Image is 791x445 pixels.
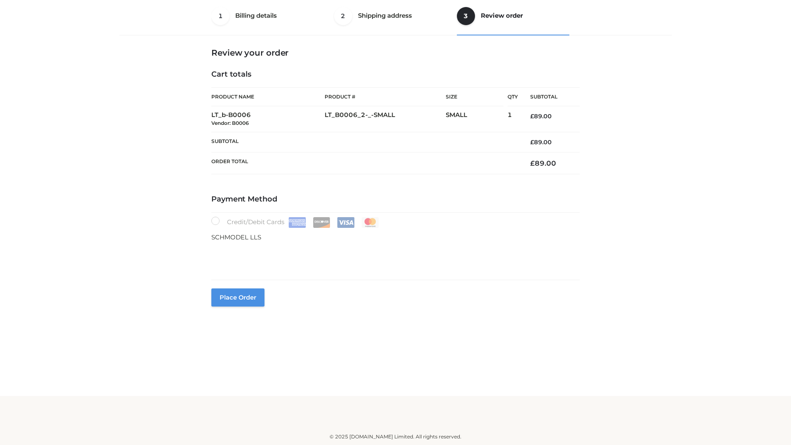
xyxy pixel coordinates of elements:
[361,217,379,228] img: Mastercard
[313,217,330,228] img: Discover
[337,217,355,228] img: Visa
[530,159,535,167] span: £
[211,217,380,228] label: Credit/Debit Cards
[211,120,249,126] small: Vendor: B0006
[325,87,446,106] th: Product #
[211,288,264,307] button: Place order
[530,138,552,146] bdi: 89.00
[288,217,306,228] img: Amex
[508,87,518,106] th: Qty
[211,106,325,132] td: LT_b-B0006
[211,195,580,204] h4: Payment Method
[530,138,534,146] span: £
[211,48,580,58] h3: Review your order
[122,433,669,441] div: © 2025 [DOMAIN_NAME] Limited. All rights reserved.
[446,106,508,132] td: SMALL
[211,132,518,152] th: Subtotal
[530,112,552,120] bdi: 89.00
[211,70,580,79] h4: Cart totals
[211,232,580,243] p: SCHMODEL LLS
[446,88,503,106] th: Size
[211,152,518,174] th: Order Total
[211,87,325,106] th: Product Name
[530,112,534,120] span: £
[325,106,446,132] td: LT_B0006_2-_-SMALL
[508,106,518,132] td: 1
[518,88,580,106] th: Subtotal
[210,241,578,271] iframe: Secure payment input frame
[530,159,556,167] bdi: 89.00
